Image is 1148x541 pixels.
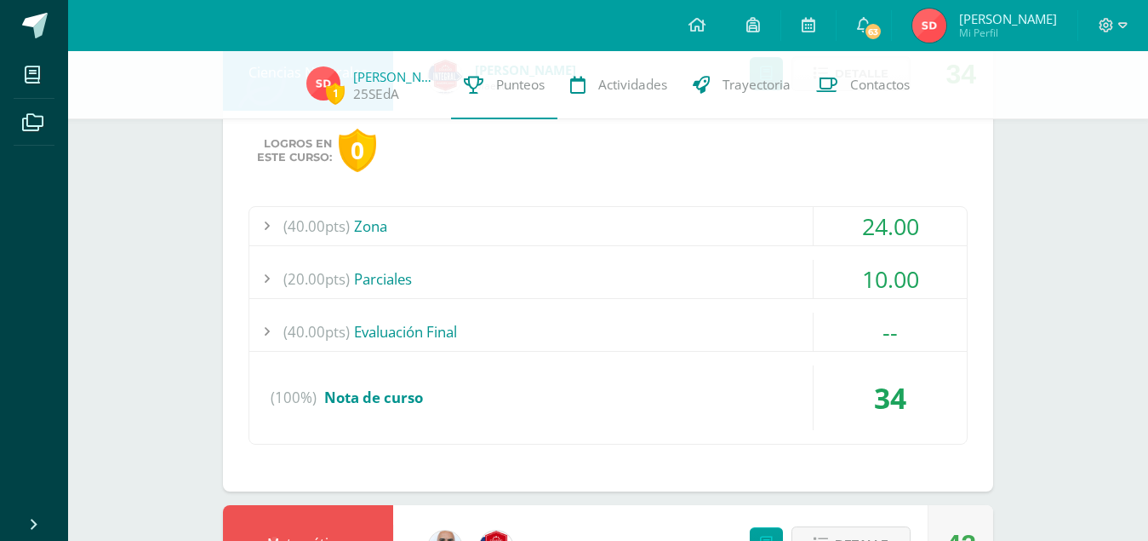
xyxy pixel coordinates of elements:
a: Trayectoria [680,51,803,119]
span: Mi Perfil [959,26,1057,40]
span: 1 [326,83,345,104]
span: (40.00pts) [283,313,350,351]
a: 25SEdA [353,85,399,103]
div: 0 [339,129,376,172]
span: Trayectoria [722,76,791,94]
span: Contactos [850,76,910,94]
span: [PERSON_NAME] [959,10,1057,27]
span: Punteos [496,76,545,94]
img: 1378703579605f561653163fe190f07d.png [306,66,340,101]
span: Nota de curso [324,388,423,407]
div: Evaluación Final [249,313,967,351]
a: Punteos [451,51,557,119]
img: 1378703579605f561653163fe190f07d.png [912,9,946,43]
a: Contactos [803,51,922,119]
span: (100%) [271,365,317,430]
div: 24.00 [814,207,967,245]
div: 34 [814,365,967,430]
span: (40.00pts) [283,207,350,245]
div: Parciales [249,260,967,298]
div: 10.00 [814,260,967,298]
span: 63 [864,22,882,41]
a: Actividades [557,51,680,119]
span: (20.00pts) [283,260,350,298]
div: -- [814,313,967,351]
span: Logros en este curso: [257,137,332,164]
span: Actividades [598,76,667,94]
div: Zona [249,207,967,245]
a: [PERSON_NAME] de [353,68,438,85]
